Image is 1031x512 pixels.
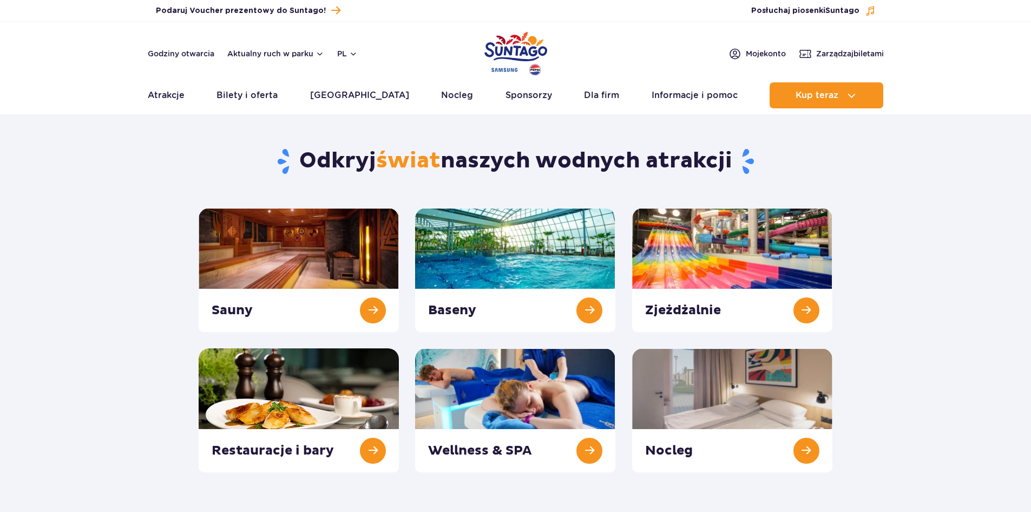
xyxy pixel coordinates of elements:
h1: Odkryj naszych wodnych atrakcji [199,147,832,176]
span: Suntago [825,7,859,15]
a: Park of Poland [484,27,547,77]
button: Kup teraz [770,82,883,108]
span: Kup teraz [796,90,838,100]
a: Zarządzajbiletami [799,47,884,60]
a: Sponsorzy [505,82,552,108]
a: Atrakcje [148,82,185,108]
a: Godziny otwarcia [148,48,214,59]
span: Podaruj Voucher prezentowy do Suntago! [156,5,326,16]
button: pl [337,48,358,59]
span: Posłuchaj piosenki [751,5,859,16]
a: Podaruj Voucher prezentowy do Suntago! [156,3,340,18]
span: Zarządzaj biletami [816,48,884,59]
button: Posłuchaj piosenkiSuntago [751,5,876,16]
a: Nocleg [441,82,473,108]
a: Dla firm [584,82,619,108]
span: świat [376,147,441,174]
button: Aktualny ruch w parku [227,49,324,58]
a: [GEOGRAPHIC_DATA] [310,82,409,108]
a: Bilety i oferta [216,82,278,108]
span: Moje konto [746,48,786,59]
a: Mojekonto [728,47,786,60]
a: Informacje i pomoc [652,82,738,108]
